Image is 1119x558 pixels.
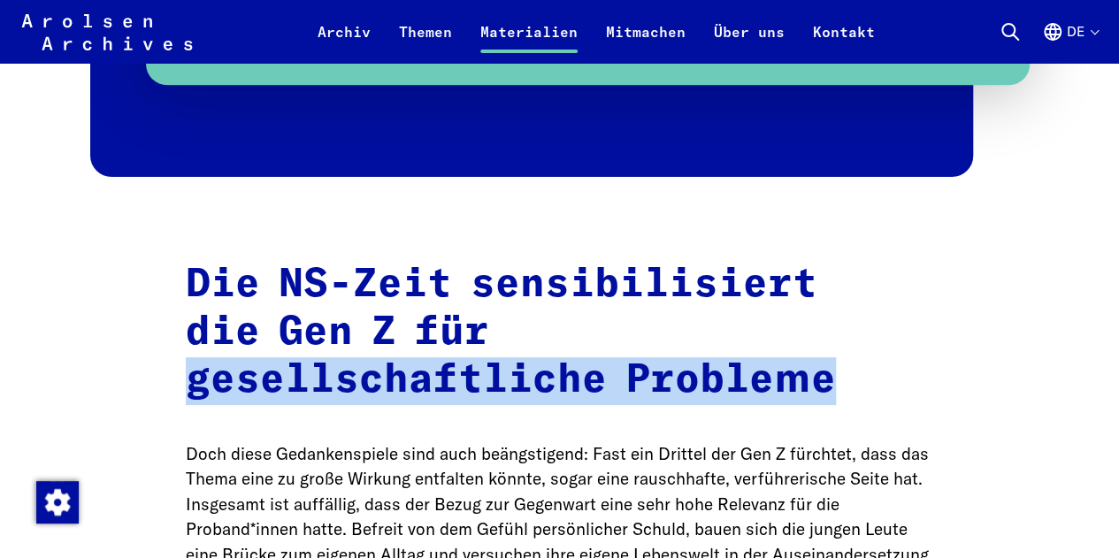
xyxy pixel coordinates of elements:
nav: Primär [303,11,889,53]
a: Materialien [466,21,592,64]
button: Deutsch, Sprachauswahl [1042,21,1098,64]
a: Über uns [700,21,799,64]
img: Zustimmung ändern [36,481,79,524]
a: Themen [385,21,466,64]
h2: Die NS-Zeit sensibilisiert die Gen Z für gesellschaftliche Probleme [186,262,934,405]
a: Archiv [303,21,385,64]
a: Kontakt [799,21,889,64]
a: Mitmachen [592,21,700,64]
div: Zustimmung ändern [35,480,78,523]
